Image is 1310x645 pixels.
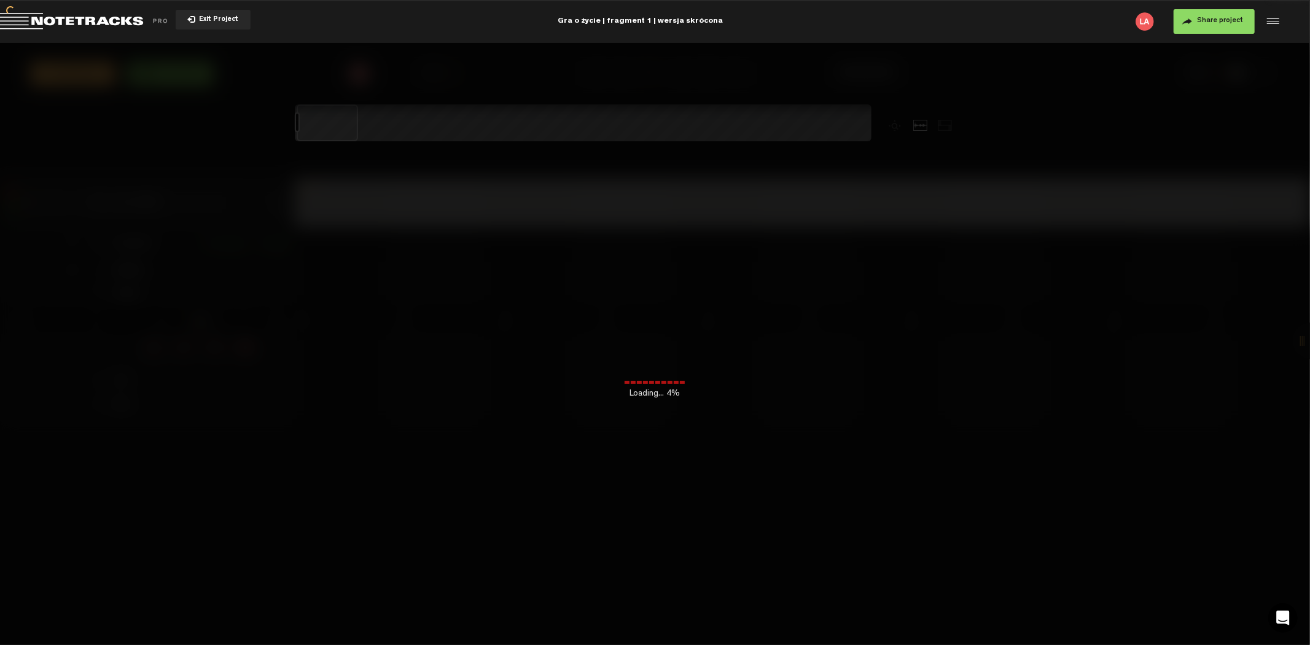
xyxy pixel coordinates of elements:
span: Loading... 4% [625,388,686,400]
div: Open Intercom Messenger [1268,603,1298,633]
span: Share project [1197,17,1243,25]
div: Gra o życie | fragment 1 | wersja skrócona [427,6,854,37]
span: Exit Project [195,17,238,23]
img: letters [1136,12,1154,31]
button: Share project [1174,9,1255,34]
button: Exit Project [176,10,251,29]
div: Gra o życie | fragment 1 | wersja skrócona [558,6,723,37]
